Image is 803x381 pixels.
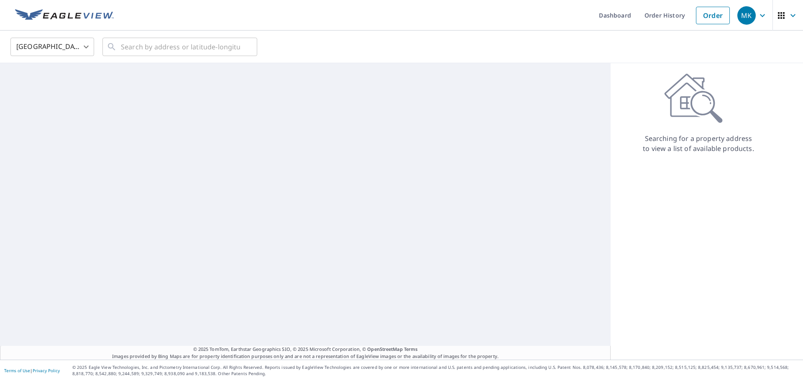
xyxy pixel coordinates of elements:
[121,35,240,59] input: Search by address or latitude-longitude
[4,368,60,373] p: |
[367,346,402,352] a: OpenStreetMap
[404,346,418,352] a: Terms
[737,6,756,25] div: MK
[72,364,799,377] p: © 2025 Eagle View Technologies, Inc. and Pictometry International Corp. All Rights Reserved. Repo...
[642,133,754,153] p: Searching for a property address to view a list of available products.
[193,346,418,353] span: © 2025 TomTom, Earthstar Geographics SIO, © 2025 Microsoft Corporation, ©
[696,7,730,24] a: Order
[33,368,60,373] a: Privacy Policy
[10,35,94,59] div: [GEOGRAPHIC_DATA]
[15,9,114,22] img: EV Logo
[4,368,30,373] a: Terms of Use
